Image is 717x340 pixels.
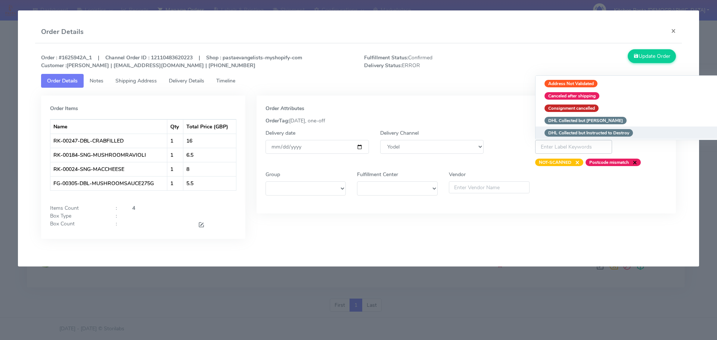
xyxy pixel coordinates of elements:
[44,204,110,212] div: Items Count
[449,181,530,193] input: Enter Vendor Name
[41,27,84,37] h4: Order Details
[266,171,280,178] label: Group
[110,220,127,230] div: :
[44,212,110,220] div: Box Type
[266,117,289,124] strong: OrderTag:
[132,205,135,212] strong: 4
[548,93,596,99] strong: Canceled after shipping
[50,162,167,176] td: RK-00024-SNG-MACCHEESE
[629,159,637,166] span: ×
[169,77,204,84] span: Delivery Details
[183,134,236,148] td: 16
[183,119,236,134] th: Total Price (GBP)
[449,171,466,178] label: Vendor
[535,140,612,154] input: Enter Label Keywords
[183,162,236,176] td: 8
[50,134,167,148] td: RK-00247-DBL-CRABFILLED
[41,74,676,88] ul: Tabs
[167,162,184,176] td: 1
[364,54,408,61] strong: Fulfillment Status:
[364,62,402,69] strong: Delivery Status:
[628,49,676,63] button: Update Order
[41,62,66,69] strong: Customer :
[216,77,235,84] span: Timeline
[266,105,304,112] strong: Order Attributes
[50,119,167,134] th: Name
[50,176,167,190] td: FG-00305-DBL-MUSHROOMSAUCE275G
[167,119,184,134] th: Qty
[167,176,184,190] td: 1
[167,148,184,162] td: 1
[260,117,673,125] div: [DATE], one-off
[183,148,236,162] td: 6.5
[380,129,419,137] label: Delivery Channel
[589,159,629,165] strong: Postcode mismatch
[548,81,594,87] strong: Address Not Validated
[266,129,295,137] label: Delivery date
[50,148,167,162] td: RK-00184-SNG-MUSHROOMRAVIOLI
[571,159,580,166] span: ×
[548,130,629,136] strong: DHL Collected but Instructed to Destroy
[665,21,682,41] button: Close
[539,159,571,165] strong: NOT-SCANNED
[50,105,78,112] strong: Order Items
[183,176,236,190] td: 5.5
[357,171,398,178] label: Fulfillment Center
[548,118,623,124] strong: DHL Collected but [PERSON_NAME]
[90,77,103,84] span: Notes
[47,77,78,84] span: Order Details
[110,212,127,220] div: :
[44,220,110,230] div: Box Count
[167,134,184,148] td: 1
[110,204,127,212] div: :
[115,77,157,84] span: Shipping Address
[548,105,595,111] strong: Consignment cancelled
[41,54,302,69] strong: Order : #1625942A_1 | Channel Order ID : 12110483620223 | Shop : pastaevangelists-myshopify-com [...
[358,54,520,69] span: Confirmed ERROR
